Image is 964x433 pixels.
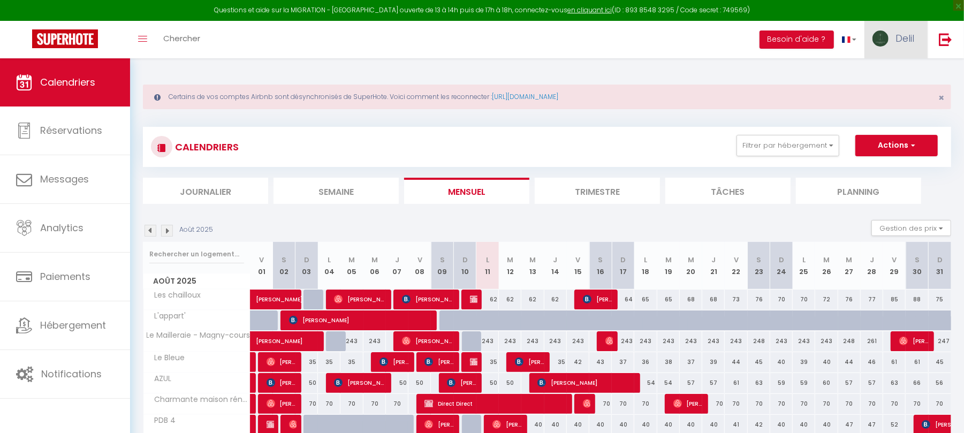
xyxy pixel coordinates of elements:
span: Le Bleue [145,352,188,364]
div: Certains de vos comptes Airbnb sont désynchronisés de SuperHote. Voici comment les reconnecter : [143,85,951,109]
div: 63 [748,373,770,393]
div: 70 [793,290,815,309]
div: 70 [861,394,883,414]
div: 60 [815,373,838,393]
abbr: S [756,255,761,265]
div: 70 [929,394,951,414]
div: 37 [680,352,702,372]
div: 62 [499,290,521,309]
div: 35 [318,352,340,372]
abbr: D [304,255,309,265]
abbr: S [440,255,445,265]
abbr: V [734,255,739,265]
th: 13 [521,242,544,290]
div: 243 [702,331,725,351]
div: 88 [906,290,928,309]
abbr: L [328,255,331,265]
img: ... [872,31,889,47]
div: 243 [567,331,589,351]
div: 61 [883,352,906,372]
div: 64 [612,290,634,309]
div: 61 [906,352,928,372]
div: 59 [770,373,793,393]
div: 35 [476,352,499,372]
th: 20 [680,242,702,290]
span: [PERSON_NAME] [267,373,297,393]
div: 37 [612,352,634,372]
div: 243 [521,331,544,351]
span: Delil [895,32,914,45]
div: 243 [476,331,499,351]
abbr: V [259,255,264,265]
abbr: D [779,255,784,265]
span: [PERSON_NAME] [583,289,613,309]
div: 65 [634,290,657,309]
th: 18 [634,242,657,290]
span: Notifications [41,367,102,381]
span: Paiements [40,270,90,283]
div: 44 [838,352,861,372]
th: 21 [702,242,725,290]
th: 28 [861,242,883,290]
li: Planning [796,178,921,204]
div: 85 [883,290,906,309]
span: Charmante maison rénovée [145,394,252,406]
span: [PERSON_NAME] [515,352,545,372]
div: 243 [363,331,386,351]
span: PDB 4 [145,415,185,427]
div: 50 [408,373,431,393]
div: 73 [725,290,747,309]
abbr: L [802,255,806,265]
a: [URL][DOMAIN_NAME] [492,92,558,101]
th: 26 [815,242,838,290]
abbr: M [507,255,513,265]
div: 70 [725,394,747,414]
th: 02 [273,242,295,290]
span: × [938,91,944,104]
span: Août 2025 [143,274,250,289]
img: Super Booking [32,29,98,48]
span: [PERSON_NAME] [267,393,297,414]
abbr: M [665,255,672,265]
div: 50 [499,373,521,393]
th: 14 [544,242,567,290]
abbr: M [823,255,830,265]
div: 248 [838,331,861,351]
li: Trimestre [535,178,660,204]
span: Le Mailleraie - Magny-cours [145,331,251,339]
a: [PERSON_NAME] [251,331,273,352]
span: [PERSON_NAME] [537,373,635,393]
div: 35 [340,352,363,372]
li: Tâches [665,178,791,204]
abbr: J [553,255,558,265]
div: 70 [295,394,318,414]
div: 243 [544,331,567,351]
span: Analytics [40,221,84,234]
abbr: D [620,255,626,265]
div: 70 [702,394,725,414]
abbr: M [688,255,694,265]
div: 75 [929,290,951,309]
li: Journalier [143,178,268,204]
th: 15 [567,242,589,290]
div: 261 [861,331,883,351]
span: Calendriers [40,75,95,89]
th: 06 [363,242,386,290]
abbr: S [282,255,286,265]
div: 77 [861,290,883,309]
div: 70 [906,394,928,414]
div: 76 [748,290,770,309]
abbr: M [371,255,378,265]
span: [PERSON_NAME] [673,393,703,414]
button: Besoin d'aide ? [760,31,834,49]
th: 25 [793,242,815,290]
div: 70 [883,394,906,414]
div: 70 [589,394,612,414]
div: 50 [476,373,499,393]
div: 59 [793,373,815,393]
th: 23 [748,242,770,290]
input: Rechercher un logement... [149,245,244,264]
abbr: S [598,255,603,265]
abbr: V [418,255,422,265]
div: 36 [634,352,657,372]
